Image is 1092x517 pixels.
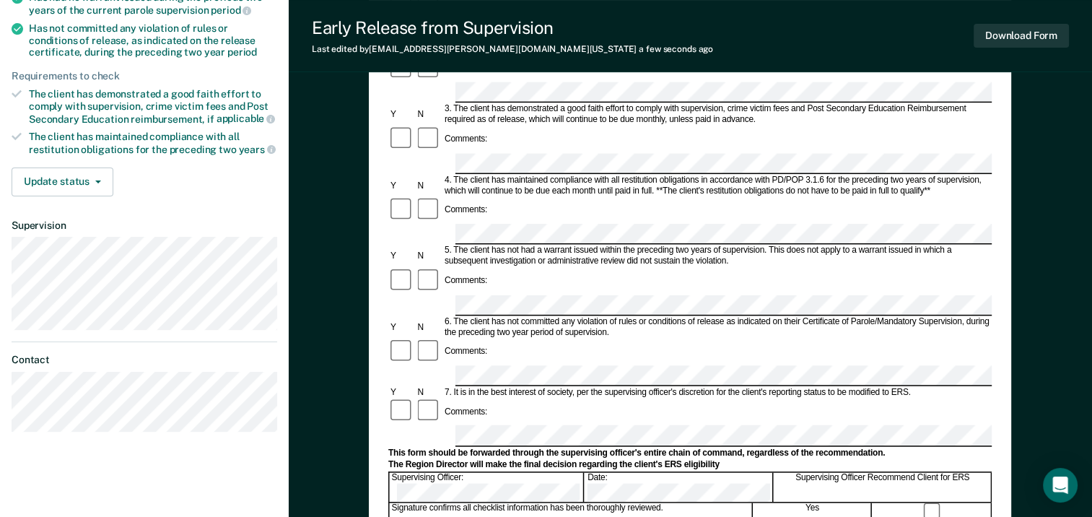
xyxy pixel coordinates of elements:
div: Y [388,109,415,120]
span: period [211,4,251,16]
div: 6. The client has not committed any violation of rules or conditions of release as indicated on t... [442,316,992,338]
div: Open Intercom Messenger [1043,468,1078,503]
span: a few seconds ago [639,44,713,54]
span: period [227,46,257,58]
div: N [416,322,442,333]
div: Comments: [442,347,489,357]
div: Comments: [442,134,489,144]
div: Supervising Officer: [390,472,585,503]
div: Early Release from Supervision [312,17,713,38]
div: 5. The client has not had a warrant issued within the preceding two years of supervision. This do... [442,246,992,267]
dt: Supervision [12,220,277,232]
div: Supervising Officer Recommend Client for ERS [774,472,992,503]
div: Date: [585,472,773,503]
div: N [416,251,442,262]
div: The client has maintained compliance with all restitution obligations for the preceding two [29,131,277,155]
div: The Region Director will make the final decision regarding the client's ERS eligibility [388,459,992,470]
div: Y [388,322,415,333]
div: The client has demonstrated a good faith effort to comply with supervision, crime victim fees and... [29,88,277,125]
button: Update status [12,168,113,196]
div: Comments: [442,407,489,417]
div: N [416,387,442,398]
span: applicable [217,113,275,124]
div: Y [388,387,415,398]
div: Last edited by [EMAIL_ADDRESS][PERSON_NAME][DOMAIN_NAME][US_STATE] [312,44,713,54]
div: Y [388,181,415,191]
div: Requirements to check [12,70,277,82]
div: N [416,109,442,120]
div: 3. The client has demonstrated a good faith effort to comply with supervision, crime victim fees ... [442,104,992,126]
span: years [239,144,276,155]
div: N [416,181,442,191]
dt: Contact [12,354,277,366]
div: Comments: [442,276,489,287]
div: 7. It is in the best interest of society, per the supervising officer's discretion for the client... [442,387,992,398]
div: This form should be forwarded through the supervising officer's entire chain of command, regardle... [388,448,992,459]
button: Download Form [974,24,1069,48]
div: 4. The client has maintained compliance with all restitution obligations in accordance with PD/PO... [442,175,992,196]
div: Y [388,251,415,262]
div: Comments: [442,205,489,216]
div: Has not committed any violation of rules or conditions of release, as indicated on the release ce... [29,22,277,58]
